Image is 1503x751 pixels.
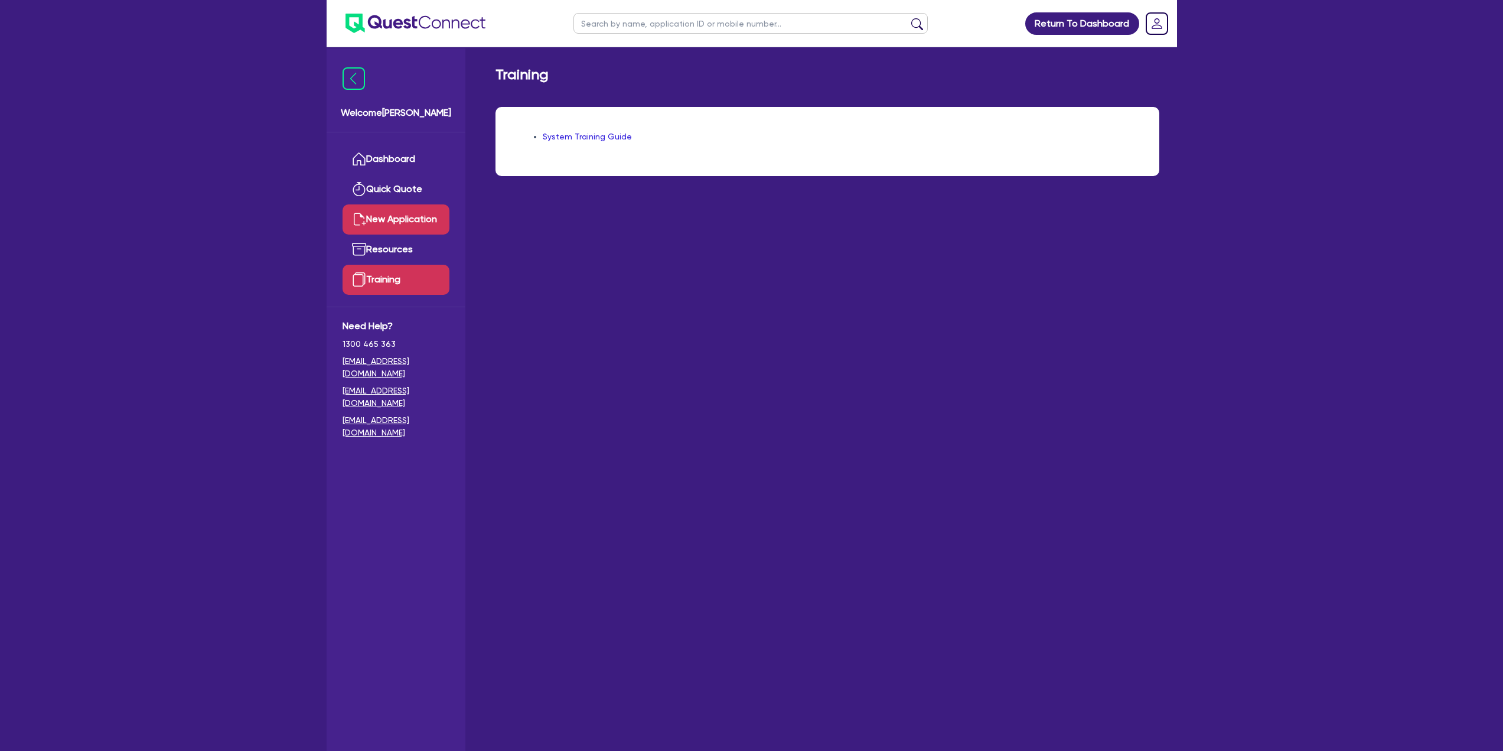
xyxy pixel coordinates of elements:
a: Training [343,265,449,295]
img: icon-menu-close [343,67,365,90]
a: System Training Guide [543,132,632,141]
img: resources [352,242,366,256]
input: Search by name, application ID or mobile number... [573,13,928,34]
span: Welcome [PERSON_NAME] [341,106,451,120]
a: [EMAIL_ADDRESS][DOMAIN_NAME] [343,414,449,439]
a: Return To Dashboard [1025,12,1139,35]
a: [EMAIL_ADDRESS][DOMAIN_NAME] [343,355,449,380]
a: Dropdown toggle [1142,8,1172,39]
a: Quick Quote [343,174,449,204]
img: quick-quote [352,182,366,196]
span: Need Help? [343,319,449,333]
a: [EMAIL_ADDRESS][DOMAIN_NAME] [343,385,449,409]
img: training [352,272,366,287]
span: 1300 465 363 [343,338,449,350]
a: Resources [343,235,449,265]
img: new-application [352,212,366,226]
a: New Application [343,204,449,235]
a: Dashboard [343,144,449,174]
img: quest-connect-logo-blue [345,14,485,33]
h2: Training [495,66,549,83]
